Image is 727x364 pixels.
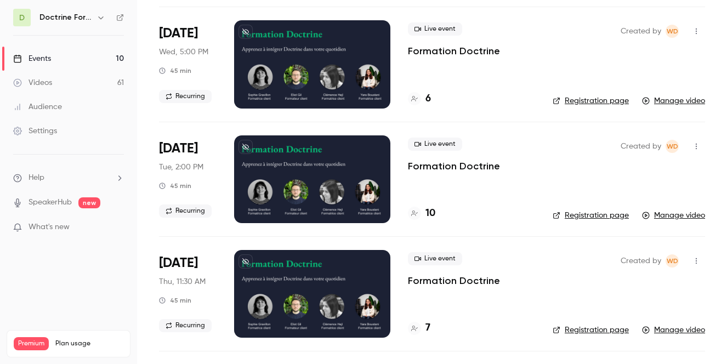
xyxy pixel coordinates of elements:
a: Formation Doctrine [408,44,500,58]
div: 45 min [159,181,191,190]
span: Live event [408,138,462,151]
div: Sep 9 Tue, 2:00 PM (Europe/Paris) [159,135,217,223]
span: Live event [408,252,462,265]
h4: 10 [425,206,435,221]
span: [DATE] [159,140,198,157]
div: Settings [13,126,57,136]
div: 45 min [159,296,191,305]
a: Registration page [553,95,629,106]
span: Webinar Doctrine [666,254,679,268]
span: WD [667,254,678,268]
div: Sep 10 Wed, 5:00 PM (Europe/Paris) [159,20,217,108]
div: Events [13,53,51,64]
span: Thu, 11:30 AM [159,276,206,287]
span: [DATE] [159,254,198,272]
span: Recurring [159,90,212,103]
span: Plan usage [55,339,123,348]
span: Created by [621,25,661,38]
span: What's new [29,221,70,233]
a: Manage video [642,210,705,221]
span: WD [667,25,678,38]
div: Videos [13,77,52,88]
a: SpeakerHub [29,197,72,208]
h4: 7 [425,321,430,335]
a: Manage video [642,95,705,106]
span: D [19,12,25,24]
div: Audience [13,101,62,112]
a: Manage video [642,325,705,335]
span: Recurring [159,204,212,218]
li: help-dropdown-opener [13,172,124,184]
a: 10 [408,206,435,221]
span: WD [667,140,678,153]
div: Sep 4 Thu, 11:30 AM (Europe/Paris) [159,250,217,338]
span: Wed, 5:00 PM [159,47,208,58]
a: Formation Doctrine [408,160,500,173]
span: Created by [621,140,661,153]
span: Tue, 2:00 PM [159,162,203,173]
h4: 6 [425,92,431,106]
div: 45 min [159,66,191,75]
span: Recurring [159,319,212,332]
a: Formation Doctrine [408,274,500,287]
span: Webinar Doctrine [666,140,679,153]
span: Live event [408,22,462,36]
span: new [78,197,100,208]
span: Help [29,172,44,184]
a: Registration page [553,210,629,221]
h6: Doctrine Formation Corporate [39,12,92,23]
span: Created by [621,254,661,268]
iframe: Noticeable Trigger [111,223,124,232]
span: Webinar Doctrine [666,25,679,38]
span: Premium [14,337,49,350]
a: Registration page [553,325,629,335]
a: 7 [408,321,430,335]
span: [DATE] [159,25,198,42]
a: 6 [408,92,431,106]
